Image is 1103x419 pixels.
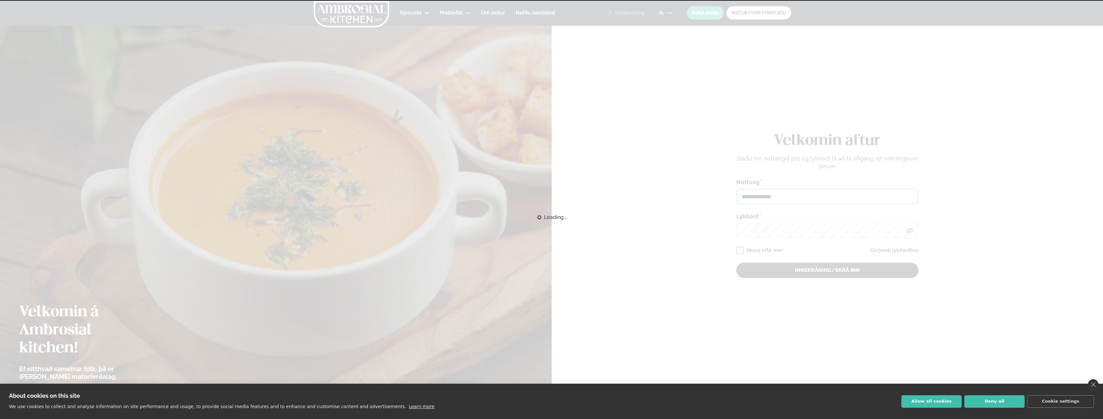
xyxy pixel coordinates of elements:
[9,392,80,399] strong: About cookies on this site
[409,404,434,409] a: Learn more
[901,395,962,408] button: Allow all cookies
[1088,379,1099,390] a: close
[1027,395,1094,408] button: Cookie settings
[544,210,566,224] span: Loading...
[9,404,406,409] p: We use cookies to collect and analyse information on site performance and usage, to provide socia...
[964,395,1025,408] button: Deny all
